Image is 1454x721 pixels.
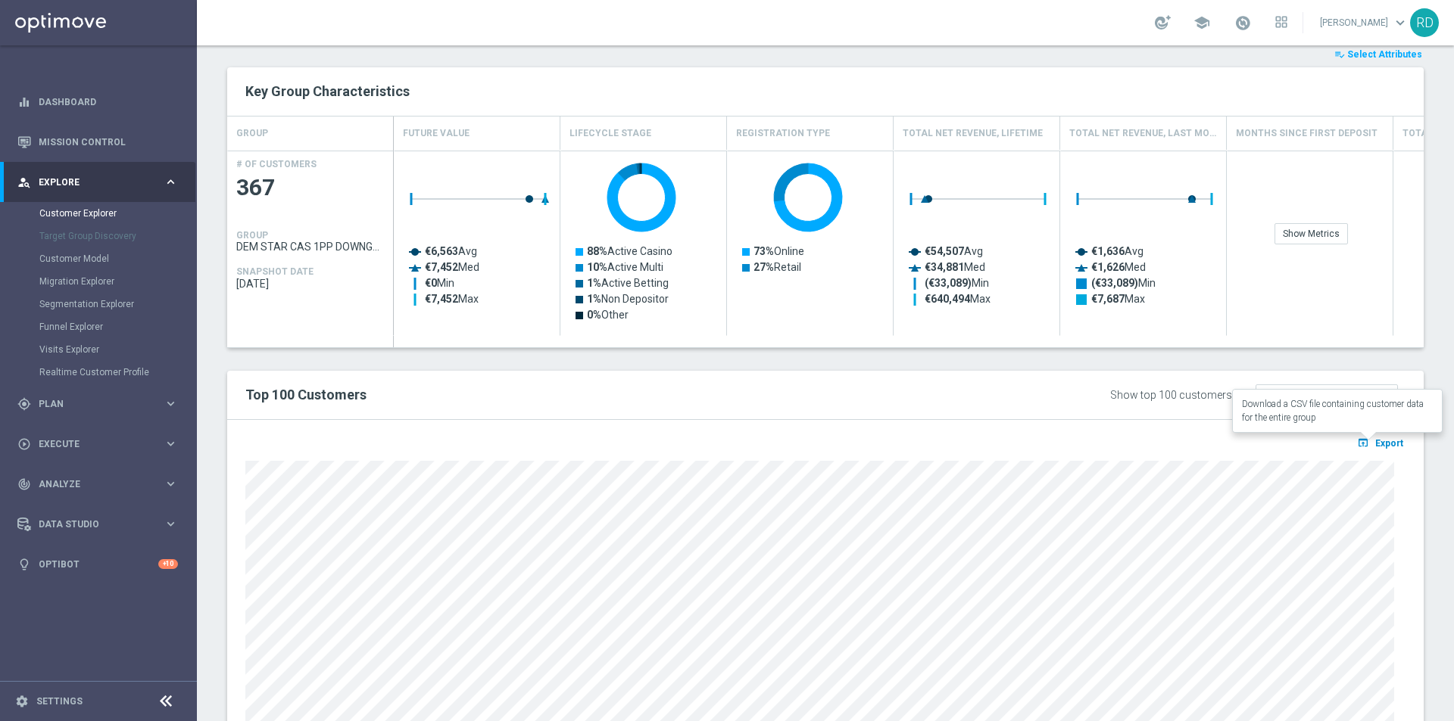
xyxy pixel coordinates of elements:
[17,397,164,411] div: Plan
[15,695,29,708] i: settings
[164,396,178,411] i: keyboard_arrow_right
[39,361,195,384] div: Realtime Customer Profile
[17,558,179,570] button: lightbulb Optibot +10
[925,277,989,290] text: Min
[39,338,195,361] div: Visits Explorer
[39,321,158,333] a: Funnel Explorer
[587,277,669,289] text: Active Betting
[925,245,964,257] tspan: €54,507
[39,480,164,489] span: Analyze
[425,293,479,305] text: Max
[587,293,601,305] tspan: 1%
[425,261,458,273] tspan: €7,452
[39,82,178,122] a: Dashboard
[39,207,158,219] a: Customer Explorer
[227,151,394,336] div: Press SPACE to select this row.
[17,398,179,410] button: gps_fixed Plan keyboard_arrow_right
[903,120,1043,147] h4: Total Net Revenue, Lifetime
[587,277,601,289] tspan: 1%
[236,278,385,290] span: 2025-08-10
[17,477,164,491] div: Analyze
[39,298,158,310] a: Segmentation Explorer
[39,366,158,378] a: Realtime Customer Profile
[17,176,164,189] div: Explore
[925,261,985,273] text: Med
[17,478,179,490] button: track_changes Analyze keyboard_arrow_right
[17,518,179,530] button: Data Studio keyboard_arrow_right
[1091,245,1125,257] tspan: €1,636
[1355,433,1406,452] button: open_in_browser Export
[425,277,454,289] text: Min
[39,399,164,409] span: Plan
[39,253,158,265] a: Customer Model
[17,82,178,122] div: Dashboard
[17,437,31,451] i: play_circle_outline
[36,697,83,706] a: Settings
[425,245,458,257] tspan: €6,563
[39,293,195,315] div: Segmentation Explorer
[1091,277,1138,290] tspan: (€33,089)
[754,245,804,257] text: Online
[17,477,31,491] i: track_changes
[587,293,669,305] text: Non Depositor
[587,245,607,257] tspan: 88%
[587,261,607,273] tspan: 10%
[39,202,195,225] div: Customer Explorer
[425,277,437,289] tspan: €0
[39,275,158,287] a: Migration Explorer
[925,277,972,290] tspan: (€33,089)
[39,270,195,293] div: Migration Explorer
[403,120,470,147] h4: Future Value
[425,245,477,257] text: Avg
[17,517,164,531] div: Data Studio
[1410,8,1439,37] div: RD
[925,245,983,257] text: Avg
[754,261,774,273] tspan: 27%
[245,386,913,404] h2: Top 100 Customers
[158,559,178,569] div: +10
[17,437,164,451] div: Execute
[17,95,31,109] i: equalizer
[164,175,178,189] i: keyboard_arrow_right
[1193,14,1210,31] span: school
[164,477,178,491] i: keyboard_arrow_right
[1347,49,1422,60] span: Select Attributes
[236,266,314,277] h4: SNAPSHOT DATE
[1110,389,1246,402] div: Show top 100 customers by
[925,293,971,305] tspan: €640,494
[17,136,179,148] div: Mission Control
[1091,261,1146,273] text: Med
[39,440,164,449] span: Execute
[925,261,964,273] tspan: €34,881
[39,520,164,529] span: Data Studio
[236,173,385,203] span: 367
[1091,245,1144,257] text: Avg
[925,293,991,305] text: Max
[236,241,385,253] span: DEM STAR CAS 1PP DOWNGRADE_10_6
[1333,46,1424,63] button: playlist_add_check Select Attributes
[39,315,195,338] div: Funnel Explorer
[164,517,178,531] i: keyboard_arrow_right
[17,176,179,188] div: person_search Explore keyboard_arrow_right
[17,397,31,411] i: gps_fixed
[1334,49,1345,60] i: playlist_add_check
[245,82,1406,101] h2: Key Group Characteristics
[1091,277,1156,290] text: Min
[17,176,31,189] i: person_search
[1392,14,1409,31] span: keyboard_arrow_down
[39,343,158,356] a: Visits Explorer
[587,261,663,273] text: Active Multi
[1375,438,1403,449] span: Export
[587,245,672,257] text: Active Casino
[39,122,178,162] a: Mission Control
[39,178,164,187] span: Explore
[17,96,179,108] button: equalizer Dashboard
[1069,120,1217,147] h4: Total Net Revenue, Last Month
[17,438,179,450] button: play_circle_outline Execute keyboard_arrow_right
